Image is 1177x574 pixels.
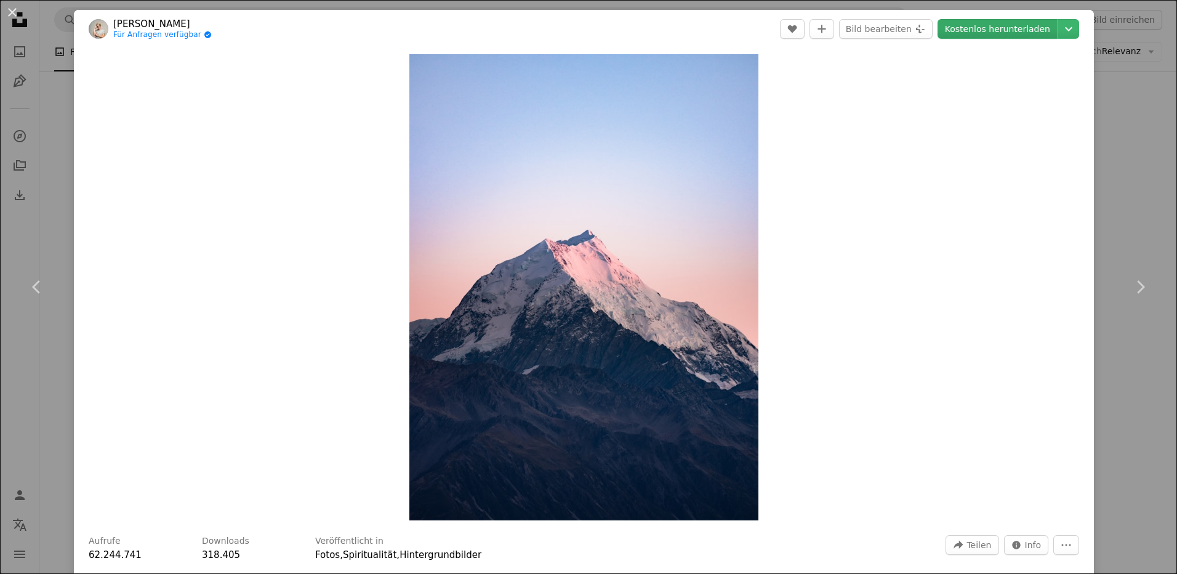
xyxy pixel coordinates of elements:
a: Spiritualität [343,549,396,560]
img: Zum Profil von Mads Schmidt Rasmussen [89,19,108,39]
button: Weitere Aktionen [1053,535,1079,555]
span: Info [1025,536,1042,554]
span: , [340,549,343,560]
button: Bild bearbeiten [839,19,933,39]
span: Teilen [966,536,991,554]
button: Statistiken zu diesem Bild [1004,535,1049,555]
button: Dieses Bild teilen [946,535,998,555]
a: Kostenlos herunterladen [938,19,1058,39]
h3: Veröffentlicht in [315,535,384,548]
a: Fotos [315,549,340,560]
span: 318.405 [202,549,240,560]
a: Für Anfragen verfügbar [113,30,212,40]
a: [PERSON_NAME] [113,18,212,30]
button: Downloadgröße auswählen [1058,19,1079,39]
span: 62.244.741 [89,549,142,560]
h3: Downloads [202,535,249,548]
button: Gefällt mir [780,19,805,39]
button: Dieses Bild heranzoomen [409,54,759,520]
button: Zu Kollektion hinzufügen [809,19,834,39]
img: Eisbedeckter Berg bei Tag [409,54,759,520]
a: Weiter [1103,228,1177,346]
span: , [396,549,400,560]
a: Hintergrundbilder [400,549,481,560]
h3: Aufrufe [89,535,121,548]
